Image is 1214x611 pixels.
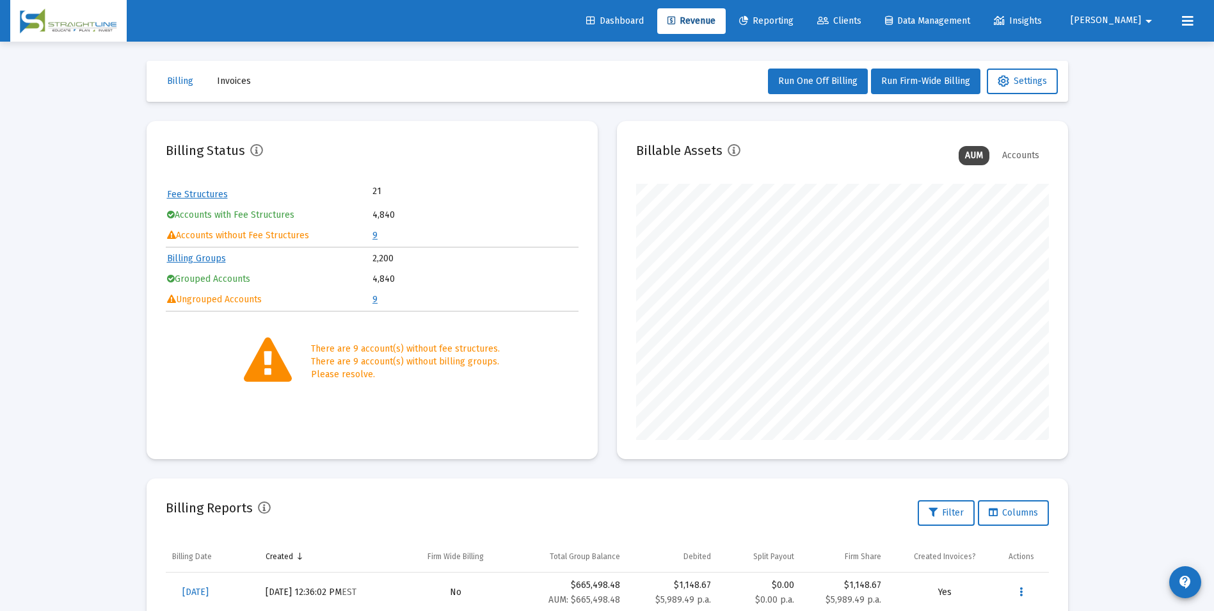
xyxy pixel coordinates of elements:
[372,230,378,241] a: 9
[724,579,794,607] div: $0.00
[657,8,726,34] a: Revenue
[739,15,794,26] span: Reporting
[1009,551,1034,562] div: Actions
[1002,541,1049,572] td: Column Actions
[717,541,801,572] td: Column Split Payout
[166,498,253,518] h2: Billing Reports
[683,551,711,562] div: Debited
[914,551,976,562] div: Created Invoices?
[894,586,996,599] div: Yes
[778,76,858,86] span: Run One Off Billing
[1055,8,1172,33] button: [PERSON_NAME]
[172,551,212,562] div: Billing Date
[167,290,372,309] td: Ungrouped Accounts
[576,8,654,34] a: Dashboard
[548,594,620,605] small: AUM: $665,498.48
[172,580,219,605] a: [DATE]
[667,15,715,26] span: Revenue
[1071,15,1141,26] span: [PERSON_NAME]
[167,76,193,86] span: Billing
[807,579,881,592] div: $1,148.67
[807,8,872,34] a: Clients
[978,500,1049,526] button: Columns
[1141,8,1156,34] mat-icon: arrow_drop_down
[871,69,980,94] button: Run Firm-Wide Billing
[1178,574,1193,590] mat-icon: contact_support
[400,541,512,572] td: Column Firm Wide Billing
[918,500,975,526] button: Filter
[20,8,117,34] img: Dashboard
[826,594,881,605] small: $5,989.49 p.a.
[512,541,627,572] td: Column Total Group Balance
[989,507,1038,518] span: Columns
[259,541,400,572] td: Column Created
[885,15,970,26] span: Data Management
[372,185,475,198] td: 21
[311,355,500,368] div: There are 9 account(s) without billing groups.
[655,594,711,605] small: $5,989.49 p.a.
[167,253,226,264] a: Billing Groups
[342,587,356,598] small: EST
[207,69,261,94] button: Invoices
[817,15,861,26] span: Clients
[157,69,204,94] button: Billing
[266,551,293,562] div: Created
[166,541,259,572] td: Column Billing Date
[768,69,868,94] button: Run One Off Billing
[801,541,888,572] td: Column Firm Share
[929,507,964,518] span: Filter
[311,343,500,355] div: There are 9 account(s) without fee structures.
[633,579,711,592] div: $1,148.67
[755,594,794,605] small: $0.00 p.a.
[167,206,372,225] td: Accounts with Fee Structures
[372,249,577,268] td: 2,200
[182,587,209,598] span: [DATE]
[167,226,372,245] td: Accounts without Fee Structures
[311,368,500,381] div: Please resolve.
[372,270,577,289] td: 4,840
[987,69,1058,94] button: Settings
[518,579,620,607] div: $665,498.48
[984,8,1052,34] a: Insights
[753,551,794,562] div: Split Payout
[881,76,970,86] span: Run Firm-Wide Billing
[888,541,1002,572] td: Column Created Invoices?
[959,146,989,165] div: AUM
[217,76,251,86] span: Invoices
[166,140,245,161] h2: Billing Status
[845,551,881,562] div: Firm Share
[266,586,394,599] div: [DATE] 12:36:02 PM
[167,270,372,289] td: Grouped Accounts
[167,189,228,200] a: Fee Structures
[427,551,484,562] div: Firm Wide Billing
[406,586,506,599] div: No
[627,541,717,572] td: Column Debited
[875,8,980,34] a: Data Management
[586,15,644,26] span: Dashboard
[998,76,1047,86] span: Settings
[550,551,620,562] div: Total Group Balance
[729,8,804,34] a: Reporting
[994,15,1042,26] span: Insights
[372,294,378,305] a: 9
[372,206,577,225] td: 4,840
[636,140,723,161] h2: Billable Assets
[996,146,1046,165] div: Accounts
